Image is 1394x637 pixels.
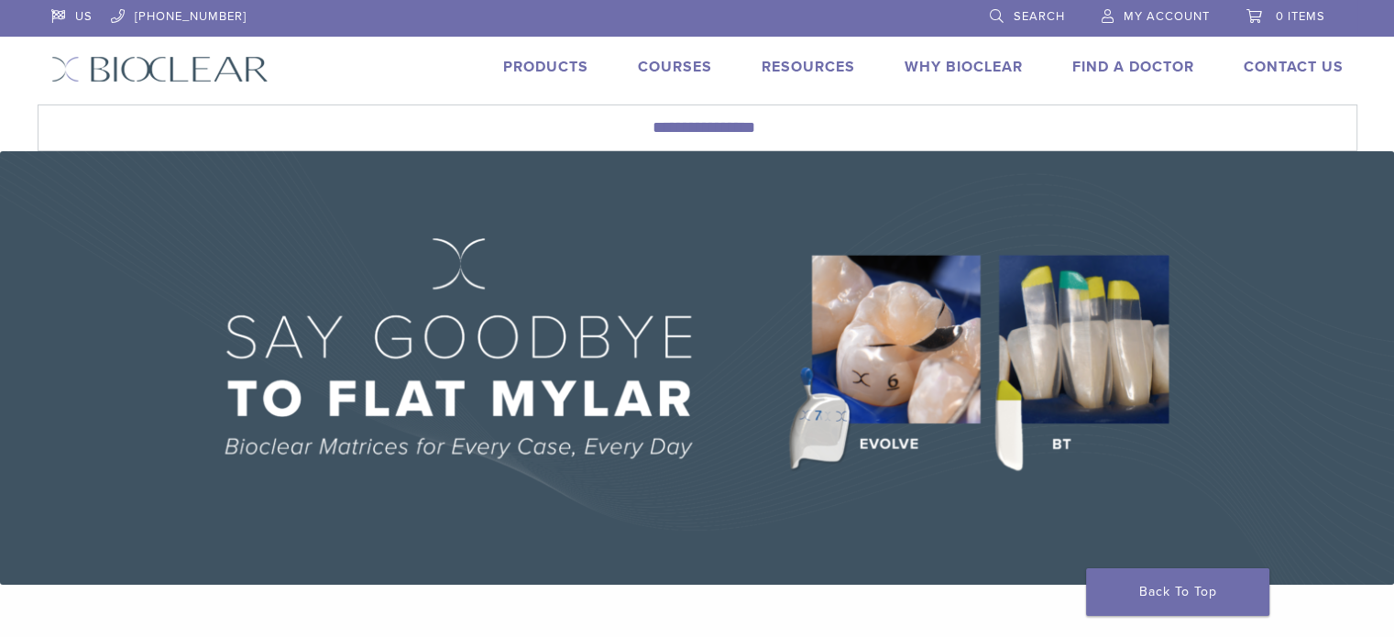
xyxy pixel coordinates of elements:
img: Bioclear [51,56,269,82]
a: Products [503,58,588,76]
span: My Account [1124,9,1210,24]
a: Back To Top [1086,568,1269,616]
span: Search [1014,9,1065,24]
a: Contact Us [1244,58,1344,76]
span: 0 items [1276,9,1325,24]
a: Courses [638,58,712,76]
a: Find A Doctor [1072,58,1194,76]
a: Resources [762,58,855,76]
a: Why Bioclear [905,58,1023,76]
